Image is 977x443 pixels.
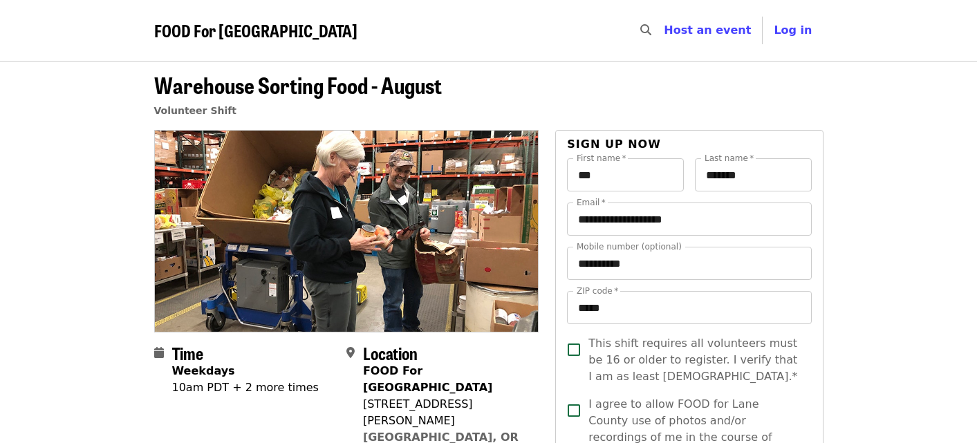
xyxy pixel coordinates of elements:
[154,346,164,359] i: calendar icon
[664,23,751,37] a: Host an event
[363,396,528,429] div: [STREET_ADDRESS][PERSON_NAME]
[172,379,319,396] div: 10am PDT + 2 more times
[154,21,357,41] a: FOOD For [GEOGRAPHIC_DATA]
[763,17,823,44] button: Log in
[154,105,237,116] a: Volunteer Shift
[346,346,355,359] i: map-marker-alt icon
[774,23,812,37] span: Log in
[567,247,811,280] input: Mobile number (optional)
[363,341,418,365] span: Location
[363,364,492,394] strong: FOOD For [GEOGRAPHIC_DATA]
[660,14,671,47] input: Search
[640,23,651,37] i: search icon
[577,287,618,295] label: ZIP code
[172,341,203,365] span: Time
[172,364,235,377] strong: Weekdays
[705,154,754,162] label: Last name
[154,18,357,42] span: FOOD For [GEOGRAPHIC_DATA]
[154,68,442,101] span: Warehouse Sorting Food - August
[588,335,800,385] span: This shift requires all volunteers must be 16 or older to register. I verify that I am as least [...
[577,154,626,162] label: First name
[577,243,682,251] label: Mobile number (optional)
[567,202,811,236] input: Email
[567,138,661,151] span: Sign up now
[567,158,684,191] input: First name
[695,158,812,191] input: Last name
[155,131,539,331] img: Warehouse Sorting Food - August organized by FOOD For Lane County
[567,291,811,324] input: ZIP code
[577,198,606,207] label: Email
